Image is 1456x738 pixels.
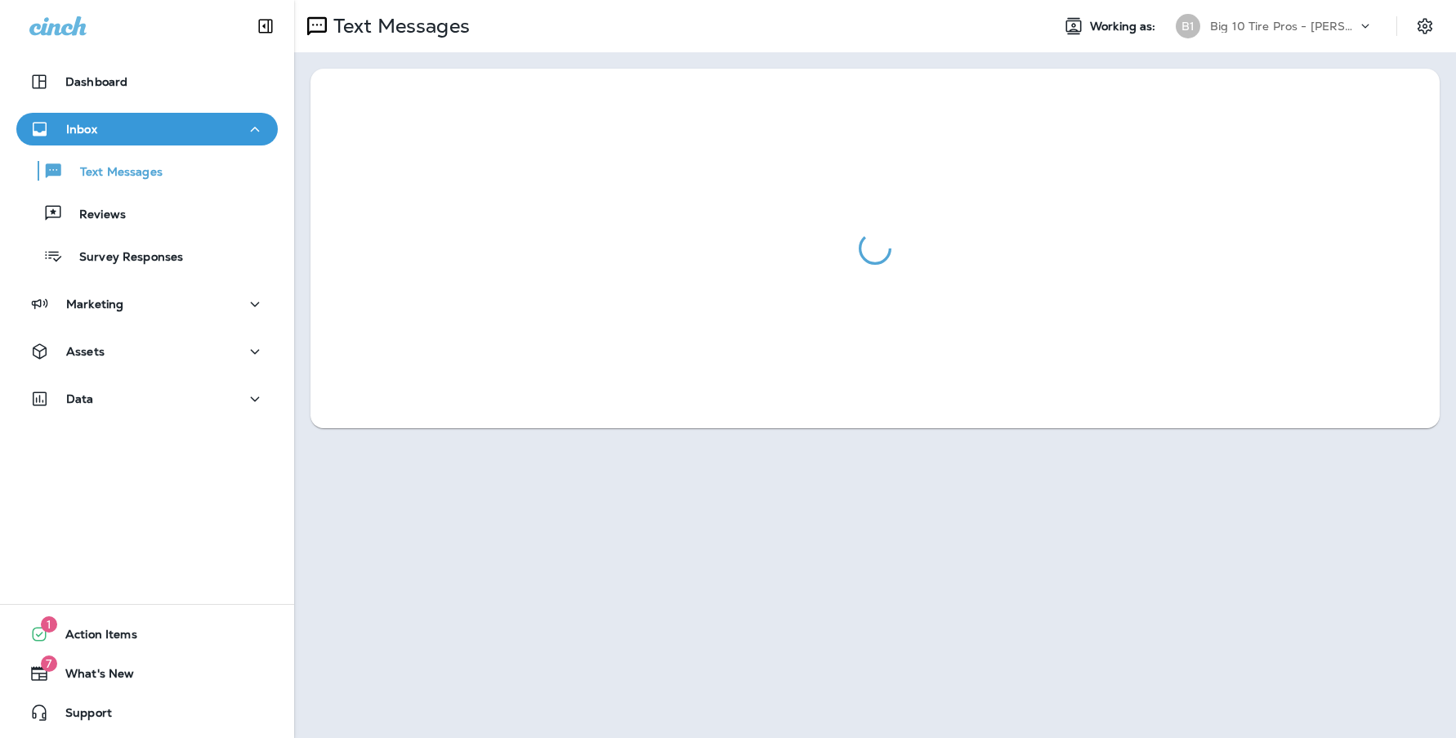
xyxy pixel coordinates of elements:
span: Support [49,706,112,726]
button: Settings [1410,11,1440,41]
span: What's New [49,667,134,687]
button: Dashboard [16,65,278,98]
button: Marketing [16,288,278,320]
button: Support [16,696,278,729]
div: B1 [1176,14,1200,38]
button: Reviews [16,196,278,230]
button: Data [16,382,278,415]
p: Marketing [66,297,123,311]
button: Survey Responses [16,239,278,273]
button: Collapse Sidebar [243,10,288,42]
span: Action Items [49,628,137,647]
span: 1 [41,616,57,633]
span: 7 [41,655,57,672]
span: Working as: [1090,20,1159,34]
p: Reviews [63,208,126,223]
p: Assets [66,345,105,358]
button: Assets [16,335,278,368]
p: Survey Responses [63,250,183,266]
button: Text Messages [16,154,278,188]
p: Data [66,392,94,405]
p: Text Messages [327,14,470,38]
p: Big 10 Tire Pros - [PERSON_NAME] [1210,20,1357,33]
button: 7What's New [16,657,278,690]
p: Text Messages [64,165,163,181]
button: 1Action Items [16,618,278,651]
p: Inbox [66,123,97,136]
p: Dashboard [65,75,127,88]
button: Inbox [16,113,278,145]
